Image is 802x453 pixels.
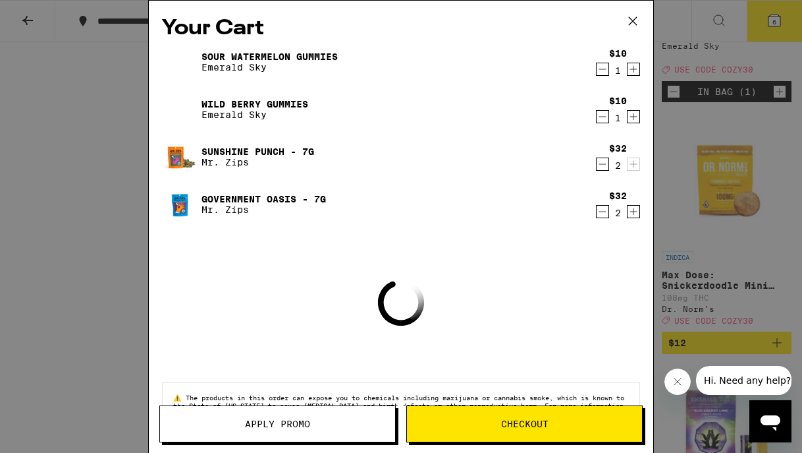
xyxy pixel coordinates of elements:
button: Increment [627,158,640,171]
button: Apply Promo [159,406,396,442]
div: $10 [609,96,627,106]
span: The products in this order can expose you to chemicals including marijuana or cannabis smoke, whi... [173,394,624,417]
button: Increment [627,205,640,218]
iframe: Message from company [696,366,791,395]
a: Sour Watermelon Gummies [201,51,338,62]
div: 1 [609,65,627,76]
iframe: Button to launch messaging window [749,400,791,442]
img: Wild Berry Gummies [162,91,199,128]
button: Checkout [406,406,643,442]
span: Apply Promo [245,419,310,429]
div: $10 [609,48,627,59]
button: Decrement [596,63,609,76]
span: Checkout [501,419,548,429]
span: ⚠️ [173,394,186,402]
button: Increment [627,110,640,123]
div: $32 [609,191,627,201]
h2: Your Cart [162,14,640,44]
a: Government Oasis - 7g [201,194,326,204]
p: Mr. Zips [201,157,314,167]
div: 2 [609,160,627,171]
p: Emerald Sky [201,62,338,73]
img: Sour Watermelon Gummies [162,44,199,80]
img: Sunshine Punch - 7g [162,142,199,173]
p: Emerald Sky [201,109,308,120]
div: $32 [609,143,627,154]
button: Decrement [596,158,609,171]
div: 2 [609,208,627,218]
button: Decrement [596,110,609,123]
div: 1 [609,113,627,123]
button: Increment [627,63,640,76]
img: Government Oasis - 7g [162,186,199,223]
p: Mr. Zips [201,204,326,215]
a: Sunshine Punch - 7g [201,146,314,157]
a: Wild Berry Gummies [201,99,308,109]
iframe: Close message [664,369,691,395]
button: Decrement [596,205,609,218]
